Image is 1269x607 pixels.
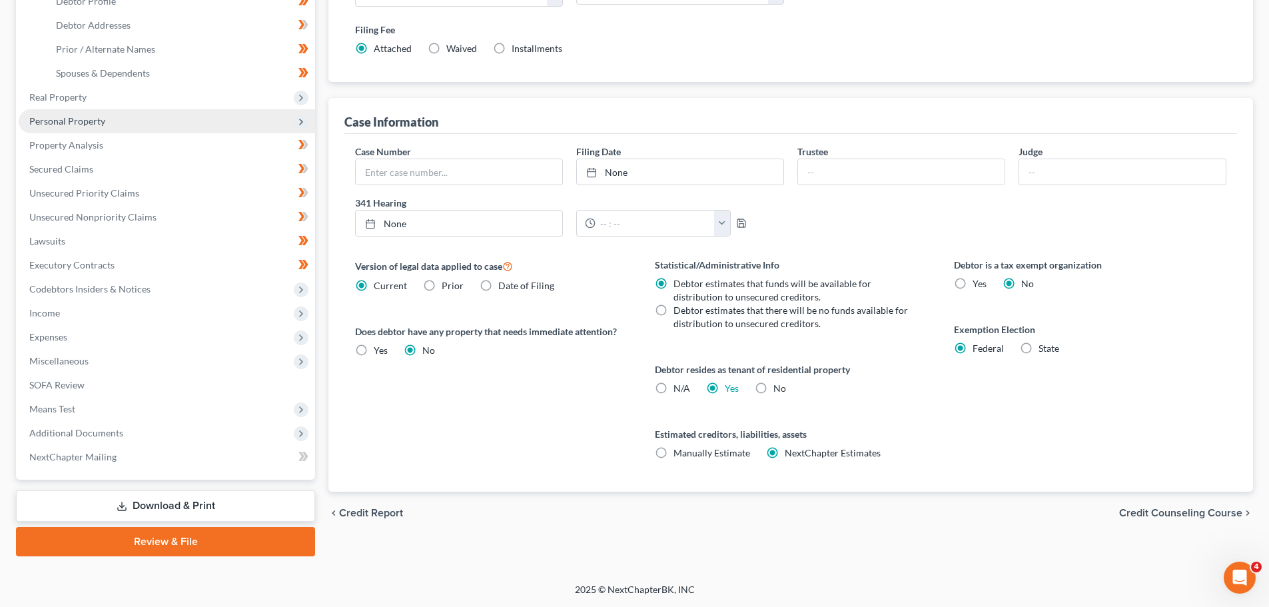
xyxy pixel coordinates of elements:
[1119,508,1253,518] button: Credit Counseling Course chevron_right
[1039,342,1059,354] span: State
[29,283,151,295] span: Codebtors Insiders & Notices
[1019,159,1226,185] input: --
[973,278,987,289] span: Yes
[596,211,715,236] input: -- : --
[339,508,403,518] span: Credit Report
[19,181,315,205] a: Unsecured Priority Claims
[45,13,315,37] a: Debtor Addresses
[577,159,783,185] a: None
[576,145,621,159] label: Filing Date
[29,451,117,462] span: NextChapter Mailing
[1224,562,1256,594] iframe: Intercom live chat
[19,205,315,229] a: Unsecured Nonpriority Claims
[1251,562,1262,572] span: 4
[673,447,750,458] span: Manually Estimate
[785,447,881,458] span: NextChapter Estimates
[19,445,315,469] a: NextChapter Mailing
[374,280,407,291] span: Current
[19,157,315,181] a: Secured Claims
[442,280,464,291] span: Prior
[45,61,315,85] a: Spouses & Dependents
[19,229,315,253] a: Lawsuits
[356,159,562,185] input: Enter case number...
[19,373,315,397] a: SOFA Review
[498,280,554,291] span: Date of Filing
[655,362,927,376] label: Debtor resides as tenant of residential property
[348,196,791,210] label: 341 Hearing
[1019,145,1043,159] label: Judge
[446,43,477,54] span: Waived
[255,583,1015,607] div: 2025 © NextChapterBK, INC
[29,259,115,271] span: Executory Contracts
[19,133,315,157] a: Property Analysis
[673,278,871,303] span: Debtor estimates that funds will be available for distribution to unsecured creditors.
[954,322,1226,336] label: Exemption Election
[655,427,927,441] label: Estimated creditors, liabilities, assets
[355,324,628,338] label: Does debtor have any property that needs immediate attention?
[422,344,435,356] span: No
[374,43,412,54] span: Attached
[954,258,1226,272] label: Debtor is a tax exempt organization
[29,163,93,175] span: Secured Claims
[16,527,315,556] a: Review & File
[1242,508,1253,518] i: chevron_right
[773,382,786,394] span: No
[356,211,562,236] a: None
[29,355,89,366] span: Miscellaneous
[29,307,60,318] span: Income
[673,382,690,394] span: N/A
[973,342,1004,354] span: Federal
[355,23,1226,37] label: Filing Fee
[29,235,65,247] span: Lawsuits
[29,115,105,127] span: Personal Property
[512,43,562,54] span: Installments
[355,258,628,274] label: Version of legal data applied to case
[673,304,908,329] span: Debtor estimates that there will be no funds available for distribution to unsecured creditors.
[1119,508,1242,518] span: Credit Counseling Course
[797,145,828,159] label: Trustee
[344,114,438,130] div: Case Information
[56,19,131,31] span: Debtor Addresses
[56,43,155,55] span: Prior / Alternate Names
[798,159,1005,185] input: --
[1021,278,1034,289] span: No
[655,258,927,272] label: Statistical/Administrative Info
[19,253,315,277] a: Executory Contracts
[29,379,85,390] span: SOFA Review
[29,139,103,151] span: Property Analysis
[29,331,67,342] span: Expenses
[328,508,403,518] button: chevron_left Credit Report
[374,344,388,356] span: Yes
[29,211,157,223] span: Unsecured Nonpriority Claims
[56,67,150,79] span: Spouses & Dependents
[725,382,739,394] a: Yes
[29,427,123,438] span: Additional Documents
[29,187,139,199] span: Unsecured Priority Claims
[16,490,315,522] a: Download & Print
[29,91,87,103] span: Real Property
[29,403,75,414] span: Means Test
[45,37,315,61] a: Prior / Alternate Names
[328,508,339,518] i: chevron_left
[355,145,411,159] label: Case Number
